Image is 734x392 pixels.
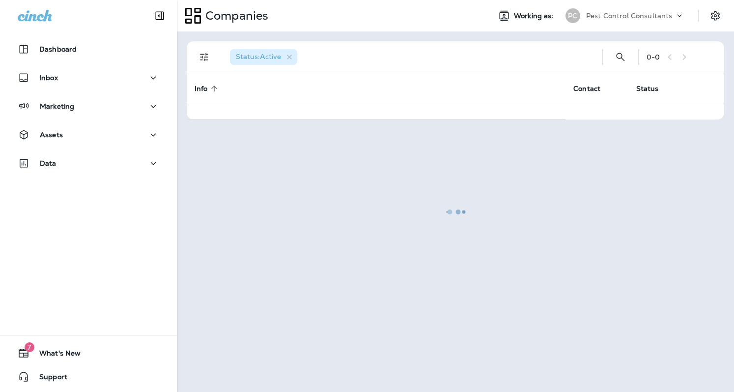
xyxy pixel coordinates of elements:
p: Companies [201,8,268,23]
button: Inbox [10,68,167,88]
button: Collapse Sidebar [146,6,173,26]
p: Dashboard [39,45,77,53]
button: Support [10,367,167,387]
p: Marketing [40,102,74,110]
div: PC [565,8,580,23]
button: Marketing [10,96,167,116]
span: What's New [29,349,81,361]
button: Data [10,153,167,173]
button: Dashboard [10,39,167,59]
button: Assets [10,125,167,145]
p: Inbox [39,74,58,82]
button: 7What's New [10,343,167,363]
button: Settings [706,7,724,25]
p: Pest Control Consultants [586,12,672,20]
span: Working as: [514,12,556,20]
p: Assets [40,131,63,139]
p: Data [40,159,56,167]
span: 7 [25,342,34,352]
span: Support [29,373,67,385]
